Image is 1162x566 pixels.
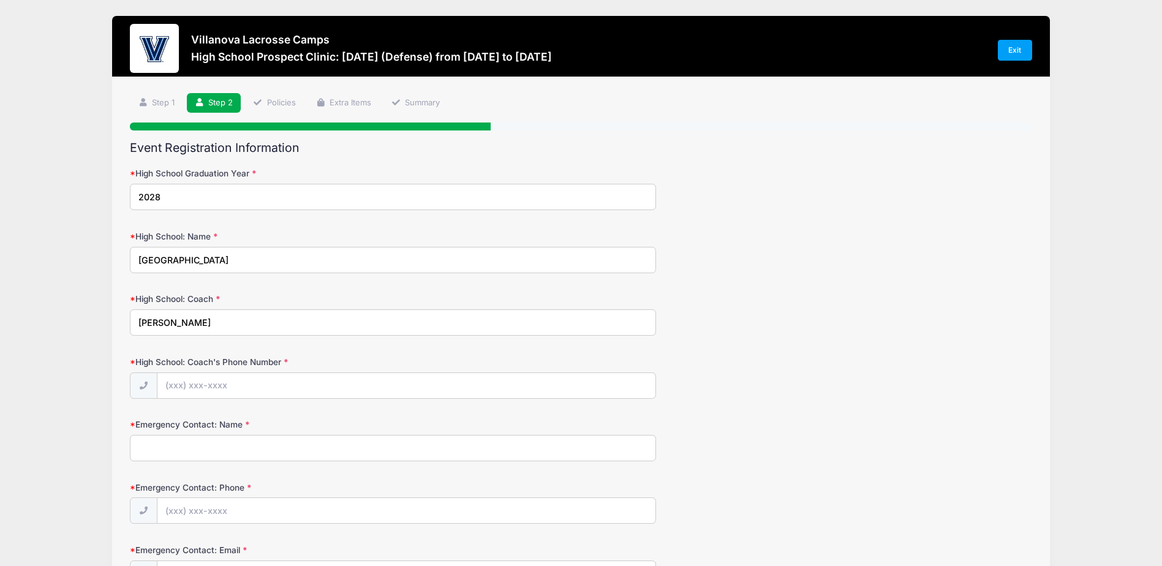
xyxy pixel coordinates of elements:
[383,93,448,113] a: Summary
[130,230,431,243] label: High School: Name
[130,544,431,556] label: Emergency Contact: Email
[130,481,431,494] label: Emergency Contact: Phone
[130,293,431,305] label: High School: Coach
[245,93,304,113] a: Policies
[130,418,431,431] label: Emergency Contact: Name
[191,33,552,46] h3: Villanova Lacrosse Camps
[307,93,379,113] a: Extra Items
[157,497,657,524] input: (xxx) xxx-xxxx
[130,141,1032,155] h2: Event Registration Information
[157,372,657,399] input: (xxx) xxx-xxxx
[998,40,1032,61] a: Exit
[187,93,241,113] a: Step 2
[191,50,552,63] h3: High School Prospect Clinic: [DATE] (Defense) from [DATE] to [DATE]
[130,167,431,179] label: High School Graduation Year
[130,356,431,368] label: High School: Coach's Phone Number
[130,93,183,113] a: Step 1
